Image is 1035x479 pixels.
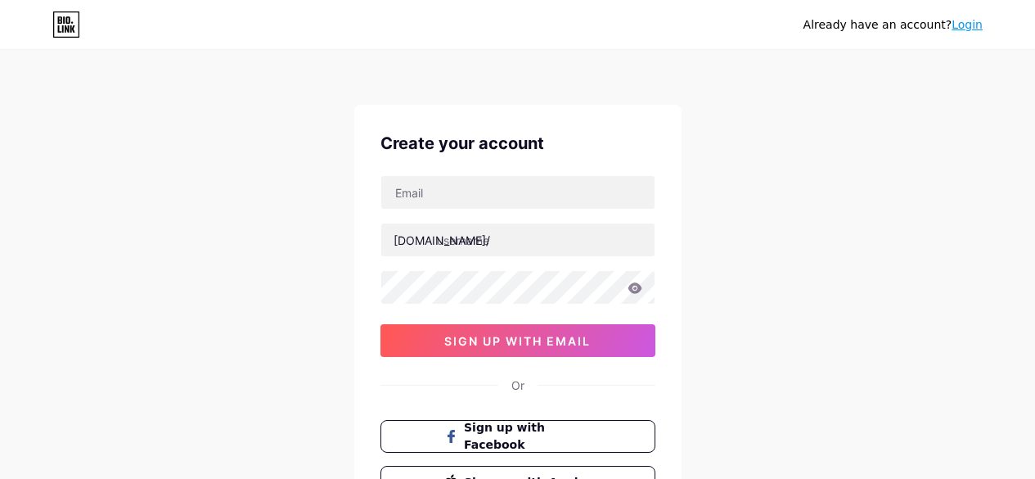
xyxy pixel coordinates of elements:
[380,324,655,357] button: sign up with email
[511,377,524,394] div: Or
[381,224,655,256] input: username
[380,131,655,156] div: Create your account
[380,420,655,453] button: Sign up with Facebook
[381,176,655,209] input: Email
[444,334,591,348] span: sign up with email
[803,16,983,34] div: Already have an account?
[952,18,983,31] a: Login
[464,419,591,454] span: Sign up with Facebook
[394,232,490,249] div: [DOMAIN_NAME]/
